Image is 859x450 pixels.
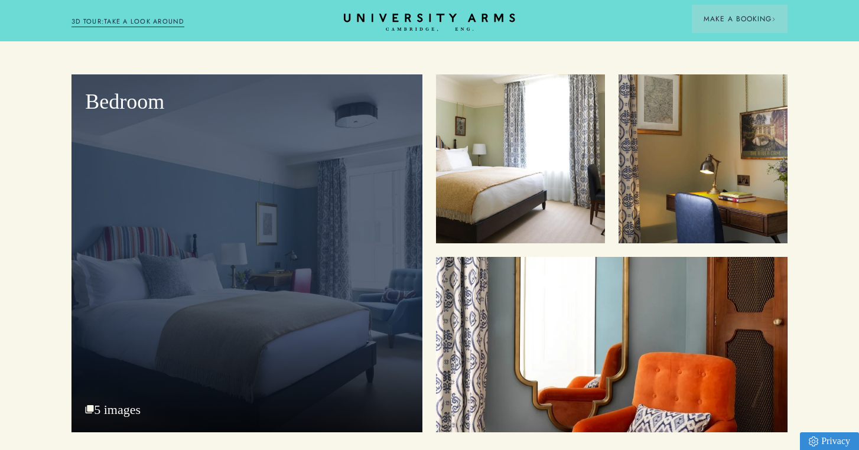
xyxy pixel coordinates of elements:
span: Make a Booking [704,14,776,24]
a: Privacy [800,432,859,450]
img: Arrow icon [772,17,776,21]
a: 3D TOUR:TAKE A LOOK AROUND [71,17,184,27]
p: Bedroom [85,88,409,116]
button: Make a BookingArrow icon [692,5,788,33]
a: Home [344,14,515,32]
img: Privacy [809,436,818,446]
